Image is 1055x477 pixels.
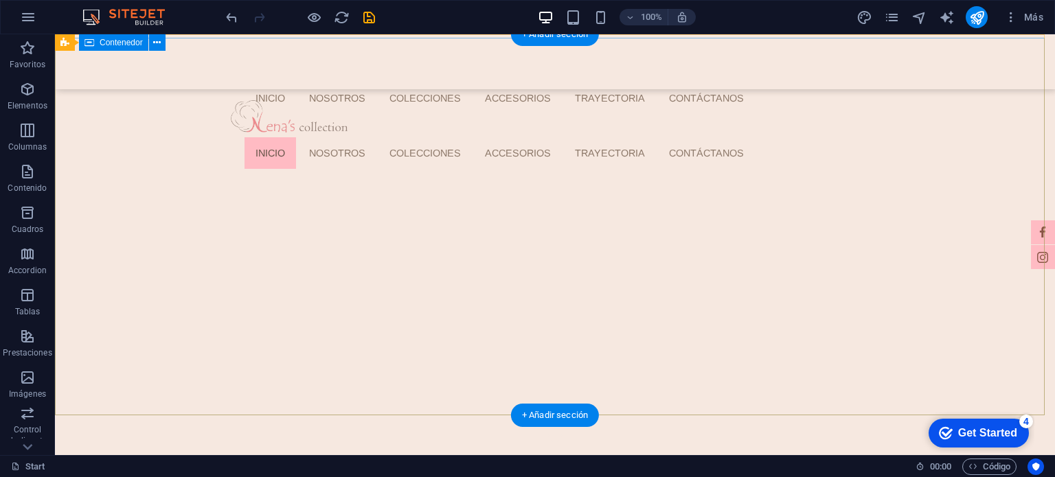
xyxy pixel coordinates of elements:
div: Get Started 4 items remaining, 20% complete [8,7,108,36]
button: design [856,9,872,25]
span: 00 00 [930,458,951,475]
span: Más [1004,10,1043,24]
p: Tablas [15,306,41,317]
i: Al redimensionar, ajustar el nivel de zoom automáticamente para ajustarse al dispositivo elegido. [676,11,688,23]
p: Cuadros [12,224,44,235]
span: Contenedor [100,38,143,47]
p: Imágenes [9,388,46,399]
button: undo [223,9,240,25]
i: Publicar [969,10,985,25]
button: 100% [620,9,668,25]
button: text_generator [938,9,955,25]
p: Elementos [8,100,47,111]
p: Accordion [8,265,47,276]
p: Contenido [8,183,47,194]
p: Prestaciones [3,347,52,358]
h6: 100% [640,9,662,25]
a: Haz clic para cancelar la selección y doble clic para abrir páginas [11,458,45,475]
span: : [940,461,942,472]
button: pages [883,9,900,25]
div: 4 [98,3,112,16]
button: Usercentrics [1028,458,1044,475]
div: Get Started [37,15,96,27]
p: Columnas [8,141,47,152]
button: publish [966,6,988,28]
p: Favoritos [10,59,45,70]
button: save [361,9,377,25]
i: Guardar (Ctrl+S) [361,10,377,25]
div: + Añadir sección [511,23,599,46]
img: Editor Logo [79,9,182,25]
button: Código [962,458,1017,475]
h6: Tiempo de la sesión [916,458,952,475]
div: + Añadir sección [511,404,599,427]
button: navigator [911,9,927,25]
button: Más [999,6,1049,28]
i: AI Writer [939,10,955,25]
span: Código [968,458,1010,475]
button: reload [333,9,350,25]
